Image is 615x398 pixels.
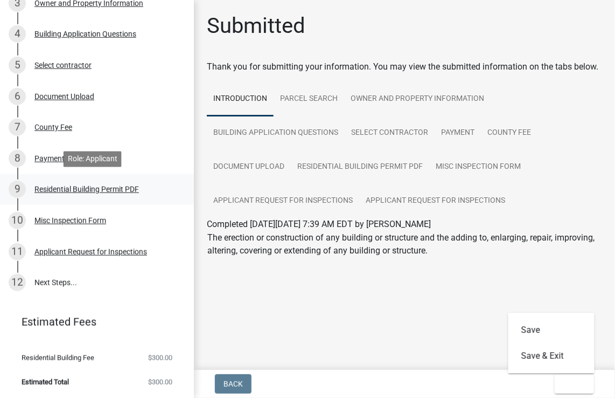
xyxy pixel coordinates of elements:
[34,248,147,256] div: Applicant Request for Inspections
[207,150,291,184] a: Document Upload
[207,13,305,39] h1: Submitted
[34,217,106,224] div: Misc Inspection Form
[148,379,172,386] span: $300.00
[9,88,26,105] div: 6
[34,93,94,100] div: Document Upload
[9,181,26,198] div: 9
[34,155,65,162] div: Payment
[34,123,72,131] div: County Fee
[345,116,435,150] a: Select contractor
[22,379,69,386] span: Estimated Total
[291,150,429,184] a: Residential Building Permit PDF
[34,61,92,69] div: Select contractor
[207,219,431,229] span: Completed [DATE][DATE] 7:39 AM EDT by [PERSON_NAME]
[34,186,139,193] div: Residential Building Permit PDF
[207,184,359,218] a: Applicant Request for Inspections
[481,116,537,150] a: County Fee
[34,30,136,38] div: Building Application Questions
[359,184,512,218] a: Applicant Request for Inspections
[508,317,595,343] button: Save
[22,354,94,361] span: Residential Building Fee
[563,380,579,388] span: Exit
[9,25,26,43] div: 4
[223,380,243,388] span: Back
[9,119,26,136] div: 7
[215,374,251,394] button: Back
[9,150,26,167] div: 8
[429,150,527,184] a: Misc Inspection Form
[207,116,345,150] a: Building Application Questions
[207,82,274,116] a: Introduction
[9,212,26,229] div: 10
[207,231,602,258] td: The erection or construction of any building or structure and the adding to, enlarging, repair, i...
[508,313,595,373] div: Exit
[435,116,481,150] a: Payment
[207,60,602,73] div: Thank you for submitting your information. You may view the submitted information on the tabs below.
[274,82,344,116] a: Parcel search
[9,243,26,260] div: 11
[344,82,491,116] a: Owner and Property Information
[508,343,595,369] button: Save & Exit
[148,354,172,361] span: $300.00
[9,311,177,333] a: Estimated Fees
[9,274,26,291] div: 12
[555,374,594,394] button: Exit
[64,151,122,167] div: Role: Applicant
[9,57,26,74] div: 5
